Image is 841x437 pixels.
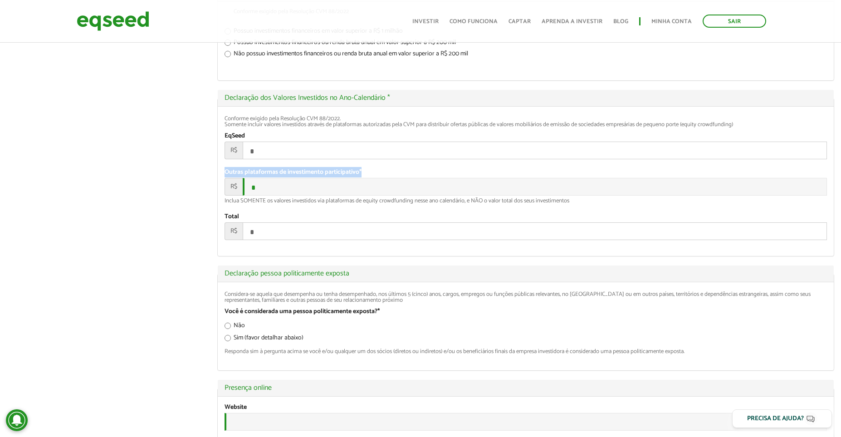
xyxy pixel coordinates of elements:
span: Este campo é obrigatório. [377,306,380,317]
a: Declaração pessoa politicamente exposta [225,270,827,277]
label: Possuo investimentos financeiros ou renda bruta anual em valor superior a R$ 200 mil [225,39,827,49]
span: Este campo é obrigatório. [359,167,362,177]
label: Não possuo investimentos financeiros ou renda bruta anual em valor superior a R$ 200 mil [225,51,827,60]
a: Captar [509,19,531,25]
div: Conforme exigido pela Resolução CVM 88/2022. Somente incluir valores investidos através de plataf... [225,116,827,128]
img: EqSeed [77,9,149,33]
a: Blog [613,19,628,25]
a: Como funciona [450,19,498,25]
div: Inclua SOMENTE os valores investidos via plataformas de equity crowdfunding nesse ano calendário,... [225,198,827,204]
a: Sair [703,15,766,28]
a: Declaração dos Valores Investidos no Ano-Calendário * [225,94,827,102]
input: Não [225,323,231,329]
label: Website [225,404,247,411]
a: Aprenda a investir [542,19,602,25]
div: Responda sim à pergunta acima se você e/ou qualquer um dos sócios (diretos ou indiretos) e/ou os ... [225,349,827,354]
span: R$ [225,142,243,159]
a: Minha conta [651,19,692,25]
label: Não [225,323,245,332]
label: Sim (favor detalhar abaixo) [225,335,303,344]
a: Investir [412,19,439,25]
input: Possuo investimentos financeiros ou renda bruta anual em valor superior a R$ 200 mil [225,39,231,46]
input: Sim (favor detalhar abaixo) [225,335,231,341]
label: Total [225,214,239,220]
label: EqSeed [225,133,245,139]
input: Não possuo investimentos financeiros ou renda bruta anual em valor superior a R$ 200 mil [225,51,231,57]
label: Você é considerada uma pessoa politicamente exposta? [225,309,380,315]
a: Presença online [225,384,827,392]
div: Considera-se aquela que desempenha ou tenha desempenhado, nos últimos 5 (cinco) anos, cargos, emp... [225,291,827,303]
span: R$ [225,178,243,196]
span: R$ [225,222,243,240]
label: Outras plataformas de investimento participativo [225,169,362,176]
